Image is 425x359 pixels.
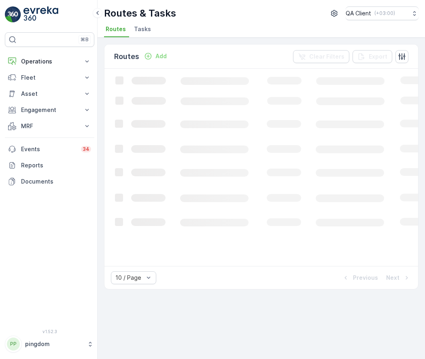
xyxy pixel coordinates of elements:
p: Fleet [21,74,78,82]
button: PPpingdom [5,336,94,353]
p: Documents [21,177,91,186]
p: ( +03:00 ) [374,10,395,17]
p: Events [21,145,76,153]
p: Next [386,274,399,282]
p: MRF [21,122,78,130]
img: logo_light-DOdMpM7g.png [23,6,58,23]
p: Routes [114,51,139,62]
button: Next [385,273,412,283]
span: v 1.52.3 [5,329,94,334]
a: Events34 [5,141,94,157]
p: ⌘B [81,36,89,43]
span: Tasks [134,25,151,33]
button: Operations [5,53,94,70]
p: Asset [21,90,78,98]
p: Operations [21,57,78,65]
p: Routes & Tasks [104,7,176,20]
span: Routes [106,25,126,33]
p: 34 [83,146,89,152]
p: Clear Filters [309,53,344,61]
p: Engagement [21,106,78,114]
button: QA Client(+03:00) [346,6,419,20]
p: Export [369,53,387,61]
button: Previous [341,273,379,283]
p: Add [155,52,167,60]
a: Reports [5,157,94,173]
div: PP [7,338,20,351]
button: Clear Filters [293,50,349,63]
img: logo [5,6,21,23]
p: pingdom [25,340,83,348]
p: Previous [353,274,378,282]
button: Export [353,50,392,63]
p: Reports [21,161,91,169]
a: Documents [5,173,94,190]
button: Add [141,51,170,61]
button: Engagement [5,102,94,118]
p: QA Client [346,9,371,17]
button: MRF [5,118,94,134]
button: Asset [5,86,94,102]
button: Fleet [5,70,94,86]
